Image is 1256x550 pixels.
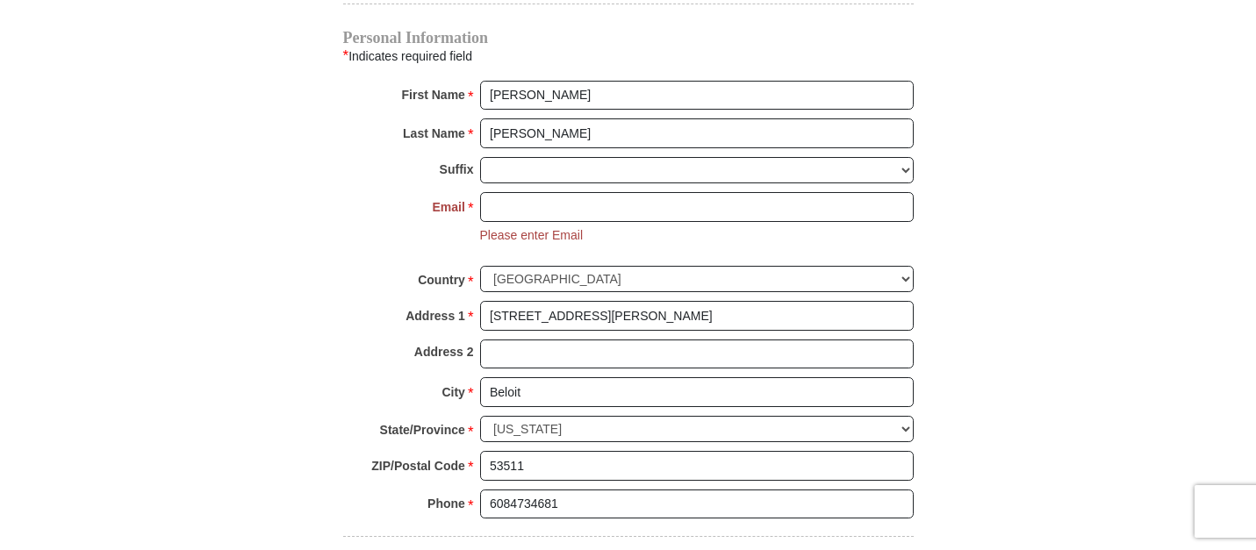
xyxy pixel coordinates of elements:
strong: Phone [427,491,465,516]
strong: Suffix [440,157,474,182]
h4: Personal Information [343,31,914,45]
strong: Email [433,195,465,219]
strong: State/Province [380,418,465,442]
strong: ZIP/Postal Code [371,454,465,478]
div: Indicates required field [343,45,914,68]
strong: Address 2 [414,339,474,364]
strong: Country [418,268,465,292]
strong: City [441,380,464,404]
strong: Last Name [403,121,465,146]
li: Please enter Email [480,226,584,245]
strong: Address 1 [406,304,465,328]
strong: First Name [402,82,465,107]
